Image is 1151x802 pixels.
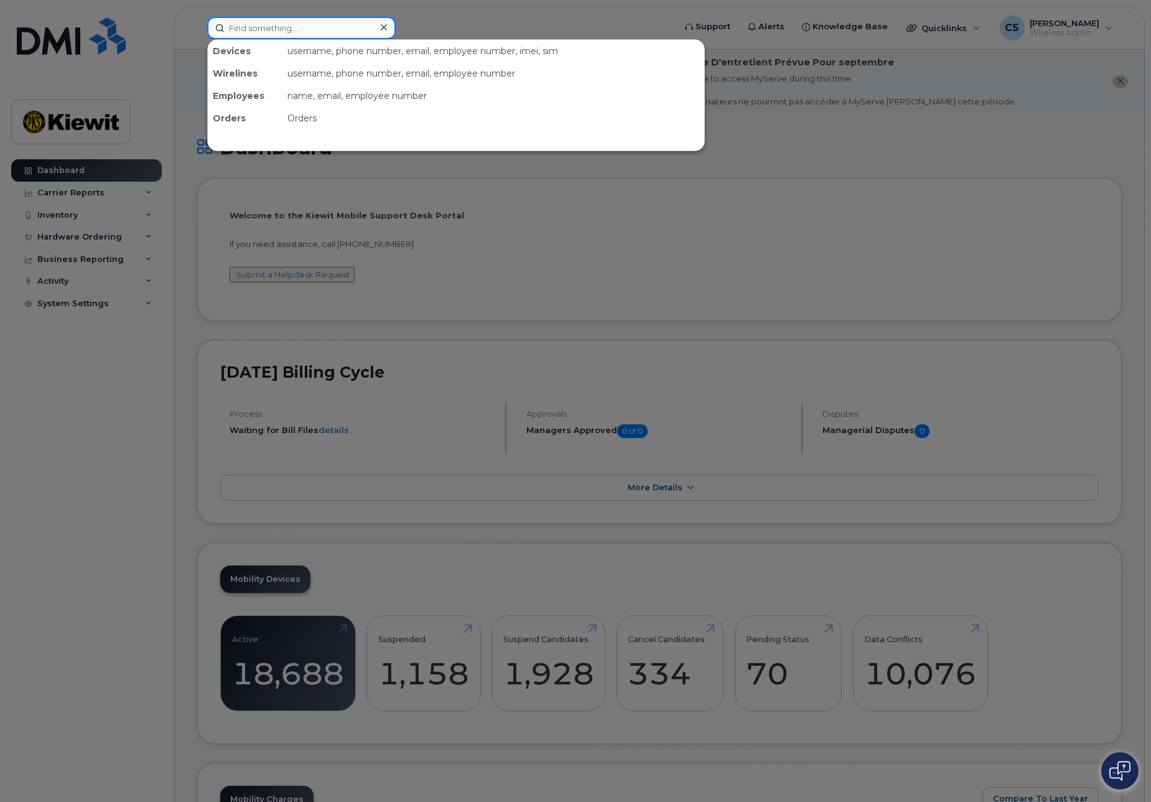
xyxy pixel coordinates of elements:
img: Open chat [1109,761,1130,781]
div: username, phone number, email, employee number [282,62,704,85]
div: name, email, employee number [282,85,704,107]
div: username, phone number, email, employee number, imei, sim [282,40,704,62]
div: Orders [282,107,704,129]
div: Devices [208,40,282,62]
div: Orders [208,107,282,129]
div: Employees [208,85,282,107]
div: Wirelines [208,62,282,85]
